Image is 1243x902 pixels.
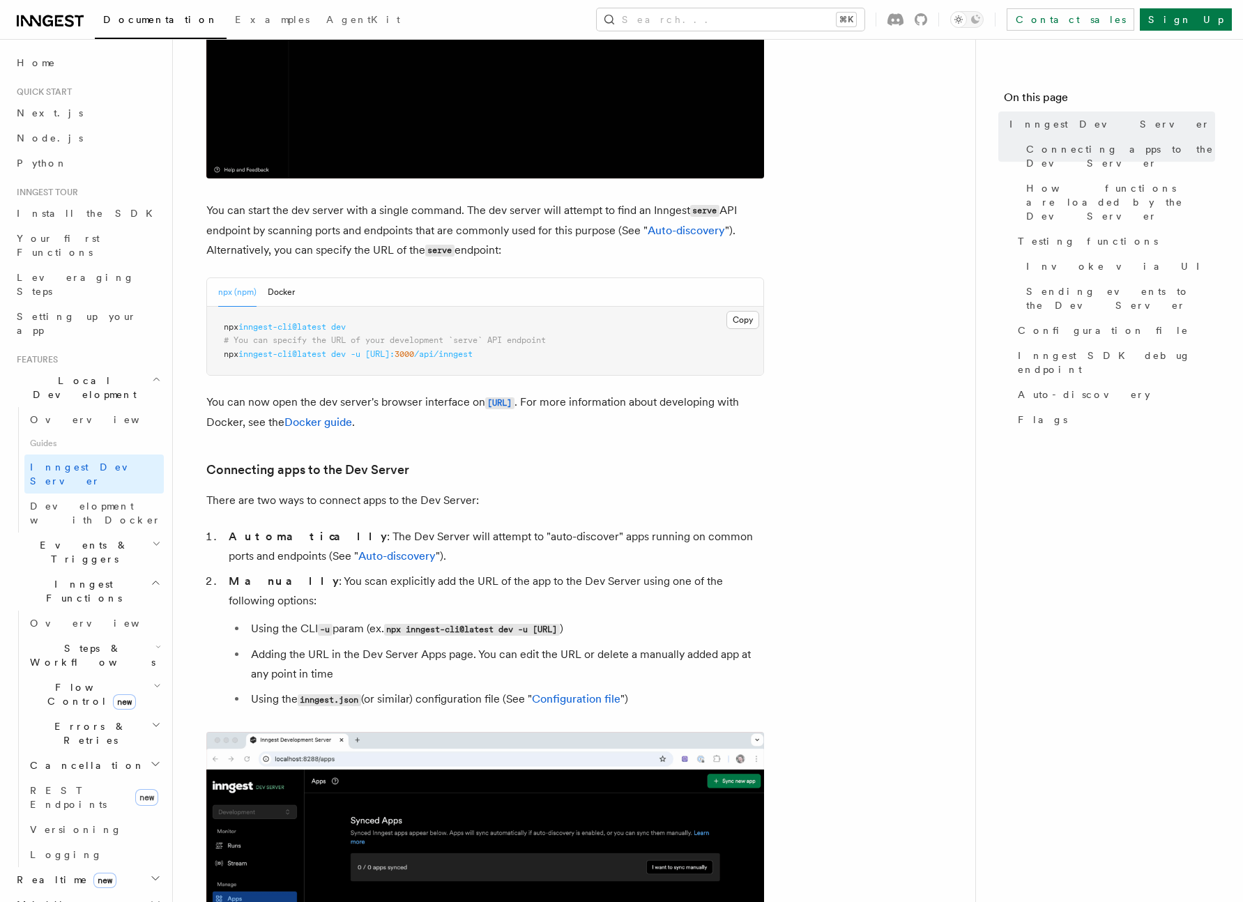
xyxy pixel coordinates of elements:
[318,624,333,636] code: -u
[11,407,164,533] div: Local Development
[95,4,227,39] a: Documentation
[284,415,352,429] a: Docker guide
[30,785,107,810] span: REST Endpoints
[1026,142,1215,170] span: Connecting apps to the Dev Server
[135,789,158,806] span: new
[24,494,164,533] a: Development with Docker
[384,624,560,636] code: npx inngest-cli@latest dev -u [URL]
[331,349,346,359] span: dev
[1026,259,1212,273] span: Invoke via UI
[1021,137,1215,176] a: Connecting apps to the Dev Server
[11,533,164,572] button: Events & Triggers
[17,56,56,70] span: Home
[11,201,164,226] a: Install the SDK
[1004,89,1215,112] h4: On this page
[11,867,164,892] button: Realtimenew
[1018,234,1158,248] span: Testing functions
[11,265,164,304] a: Leveraging Steps
[206,201,764,261] p: You can start the dev server with a single command. The dev server will attempt to find an Innges...
[1018,323,1189,337] span: Configuration file
[11,577,151,605] span: Inngest Functions
[24,454,164,494] a: Inngest Dev Server
[425,245,455,257] code: serve
[30,461,149,487] span: Inngest Dev Server
[485,395,514,408] a: [URL]
[1018,349,1215,376] span: Inngest SDK debug endpoint
[11,354,58,365] span: Features
[1018,388,1150,402] span: Auto-discovery
[365,349,395,359] span: [URL]:
[24,407,164,432] a: Overview
[11,151,164,176] a: Python
[1021,176,1215,229] a: How functions are loaded by the Dev Server
[24,817,164,842] a: Versioning
[1009,117,1210,131] span: Inngest Dev Server
[24,641,155,669] span: Steps & Workflows
[1012,318,1215,343] a: Configuration file
[206,392,764,432] p: You can now open the dev server's browser interface on . For more information about developing wi...
[238,322,326,332] span: inngest-cli@latest
[17,158,68,169] span: Python
[318,4,409,38] a: AgentKit
[11,572,164,611] button: Inngest Functions
[229,530,387,543] strong: Automatically
[351,349,360,359] span: -u
[11,873,116,887] span: Realtime
[224,349,238,359] span: npx
[113,694,136,710] span: new
[648,224,725,237] a: Auto-discovery
[11,187,78,198] span: Inngest tour
[11,538,152,566] span: Events & Triggers
[30,618,174,629] span: Overview
[11,374,152,402] span: Local Development
[218,278,257,307] button: npx (npm)
[224,335,546,345] span: # You can specify the URL of your development `serve` API endpoint
[268,278,295,307] button: Docker
[17,132,83,144] span: Node.js
[24,714,164,753] button: Errors & Retries
[227,4,318,38] a: Examples
[726,311,759,329] button: Copy
[103,14,218,25] span: Documentation
[597,8,864,31] button: Search...⌘K
[11,86,72,98] span: Quick start
[1012,343,1215,382] a: Inngest SDK debug endpoint
[24,680,153,708] span: Flow Control
[24,758,145,772] span: Cancellation
[1012,407,1215,432] a: Flags
[11,304,164,343] a: Setting up your app
[11,100,164,125] a: Next.js
[11,368,164,407] button: Local Development
[1004,112,1215,137] a: Inngest Dev Server
[1026,181,1215,223] span: How functions are loaded by the Dev Server
[24,611,164,636] a: Overview
[30,849,102,860] span: Logging
[485,397,514,409] code: [URL]
[17,208,161,219] span: Install the SDK
[331,322,346,332] span: dev
[1012,382,1215,407] a: Auto-discovery
[950,11,984,28] button: Toggle dark mode
[11,226,164,265] a: Your first Functions
[24,778,164,817] a: REST Endpointsnew
[247,645,764,684] li: Adding the URL in the Dev Server Apps page. You can edit the URL or delete a manually added app a...
[247,619,764,639] li: Using the CLI param (ex. )
[11,611,164,867] div: Inngest Functions
[11,50,164,75] a: Home
[30,824,122,835] span: Versioning
[224,572,764,710] li: : You scan explicitly add the URL of the app to the Dev Server using one of the following options:
[24,636,164,675] button: Steps & Workflows
[206,491,764,510] p: There are two ways to connect apps to the Dev Server:
[238,349,326,359] span: inngest-cli@latest
[224,527,764,566] li: : The Dev Server will attempt to "auto-discover" apps running on common ports and endpoints (See ...
[298,694,361,706] code: inngest.json
[1007,8,1134,31] a: Contact sales
[1018,413,1067,427] span: Flags
[247,689,764,710] li: Using the (or similar) configuration file (See " ")
[326,14,400,25] span: AgentKit
[30,414,174,425] span: Overview
[93,873,116,888] span: new
[1021,254,1215,279] a: Invoke via UI
[532,692,620,705] a: Configuration file
[1026,284,1215,312] span: Sending events to the Dev Server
